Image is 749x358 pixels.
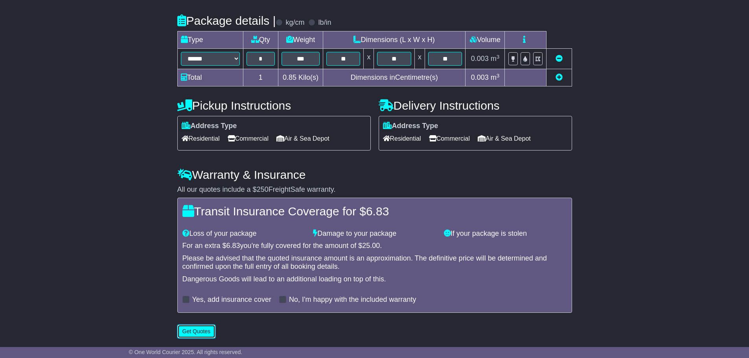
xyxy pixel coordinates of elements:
a: Add new item [556,73,563,81]
span: m [491,55,500,62]
span: Air & Sea Depot [478,132,531,145]
span: © One World Courier 2025. All rights reserved. [129,349,243,355]
td: Dimensions (L x W x H) [323,31,466,49]
label: No, I'm happy with the included warranty [289,296,416,304]
sup: 3 [497,54,500,60]
div: Dangerous Goods will lead to an additional loading on top of this. [182,275,567,284]
td: Total [177,69,243,86]
td: x [414,49,425,69]
span: 0.003 [471,55,489,62]
div: Loss of your package [179,229,309,238]
td: Dimensions in Centimetre(s) [323,69,466,86]
h4: Package details | [177,14,276,27]
a: Remove this item [556,55,563,62]
td: x [364,49,374,69]
span: 25.00 [362,242,380,250]
span: Commercial [429,132,470,145]
span: 0.85 [283,73,296,81]
span: 6.83 [226,242,240,250]
span: 6.83 [366,205,389,218]
h4: Delivery Instructions [379,99,572,112]
div: Damage to your package [309,229,440,238]
div: Please be advised that the quoted insurance amount is an approximation. The definitive price will... [182,254,567,271]
div: For an extra $ you're fully covered for the amount of $ . [182,242,567,250]
span: Commercial [228,132,269,145]
td: Type [177,31,243,49]
span: m [491,73,500,81]
td: Volume [466,31,505,49]
td: Weight [278,31,323,49]
div: If your package is stolen [440,229,571,238]
label: Address Type [383,122,438,130]
h4: Warranty & Insurance [177,168,572,181]
span: 0.003 [471,73,489,81]
sup: 3 [497,73,500,79]
label: kg/cm [285,18,304,27]
span: Residential [383,132,421,145]
label: lb/in [318,18,331,27]
button: Get Quotes [177,325,216,338]
span: 250 [257,185,269,193]
span: Air & Sea Depot [276,132,329,145]
h4: Transit Insurance Coverage for $ [182,205,567,218]
label: Address Type [182,122,237,130]
span: Residential [182,132,220,145]
td: Qty [243,31,278,49]
div: All our quotes include a $ FreightSafe warranty. [177,185,572,194]
td: Kilo(s) [278,69,323,86]
h4: Pickup Instructions [177,99,371,112]
td: 1 [243,69,278,86]
label: Yes, add insurance cover [192,296,271,304]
